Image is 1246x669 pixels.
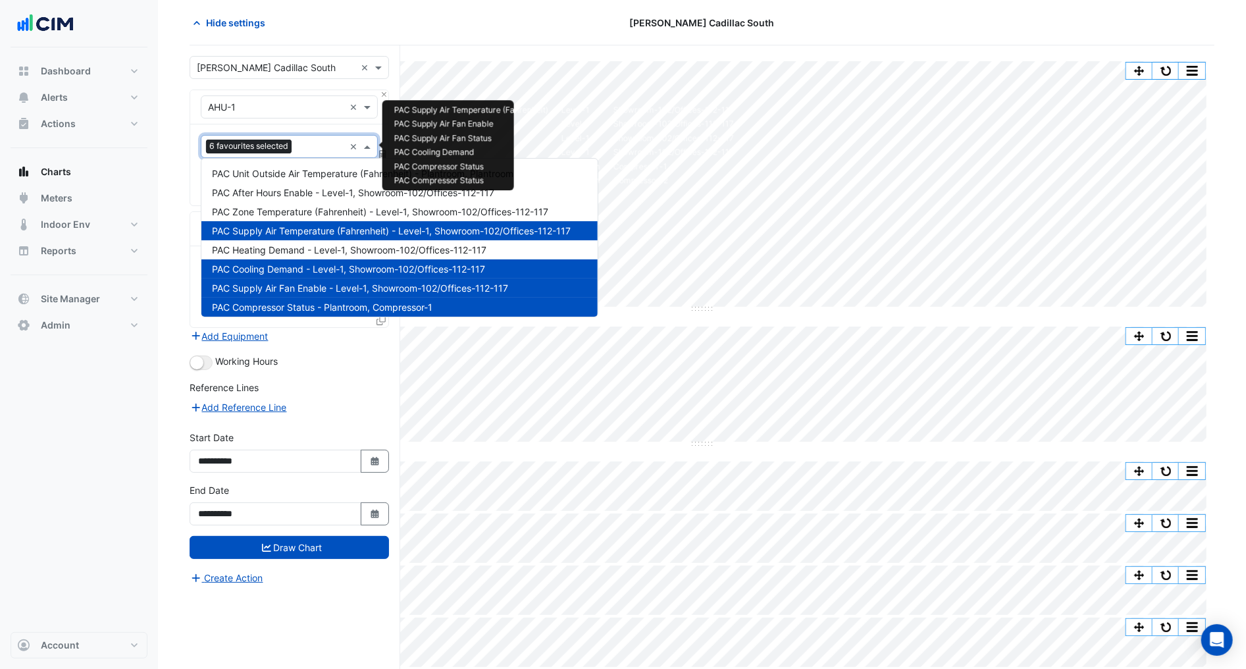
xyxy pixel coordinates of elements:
[16,11,75,37] img: Company Logo
[11,238,147,264] button: Reports
[555,117,607,132] td: Level-1
[607,160,740,174] td: Compressor-1
[190,329,269,344] button: Add Equipment
[17,218,30,231] app-icon: Indoor Env
[1179,328,1205,344] button: More Options
[1179,619,1205,635] button: More Options
[380,90,388,99] button: Close
[369,456,381,467] fa-icon: Select Date
[190,536,389,559] button: Draw Chart
[555,160,607,174] td: Plantroom
[555,131,607,146] td: Level-1
[41,244,76,257] span: Reports
[361,61,372,74] span: Clear
[388,160,555,174] td: PAC Compressor Status
[388,174,555,188] td: PAC Compressor Status
[212,206,548,217] span: PAC Zone Temperature (Fahrenheit) - Level-1, Showroom-102/Offices-112-117
[190,431,234,444] label: Start Date
[17,319,30,332] app-icon: Admin
[17,292,30,306] app-icon: Site Manager
[190,381,259,394] label: Reference Lines
[607,131,740,146] td: Showroom-102/Offices-112-117
[41,639,79,652] span: Account
[190,11,274,34] button: Hide settings
[1153,515,1179,531] button: Reset
[555,103,607,117] td: Level-1
[1201,624,1233,656] div: Open Intercom Messenger
[630,16,775,30] span: [PERSON_NAME] Cadillac South
[555,146,607,160] td: Level-1
[388,131,555,146] td: PAC Supply Air Fan Status
[1179,63,1205,79] button: More Options
[376,315,386,326] span: Clone Favourites and Tasks from this Equipment to other Equipment
[190,400,288,415] button: Add Reference Line
[41,192,72,205] span: Meters
[212,168,513,179] span: PAC Unit Outside Air Temperature (Fahrenheit) - Plantroom, Plantroom
[1126,63,1153,79] button: Pan
[206,140,292,153] span: 6 favourites selected
[11,286,147,312] button: Site Manager
[212,225,571,236] span: PAC Supply Air Temperature (Fahrenheit) - Level-1, Showroom-102/Offices-112-117
[190,483,229,497] label: End Date
[41,292,100,306] span: Site Manager
[17,244,30,257] app-icon: Reports
[41,91,68,104] span: Alerts
[41,65,91,78] span: Dashboard
[41,319,70,332] span: Admin
[17,65,30,78] app-icon: Dashboard
[11,159,147,185] button: Charts
[1153,463,1179,479] button: Reset
[388,103,555,117] td: PAC Supply Air Temperature (Fahrenheit)
[1153,63,1179,79] button: Reset
[1153,328,1179,344] button: Reset
[41,218,90,231] span: Indoor Env
[555,174,607,188] td: Plantroom
[607,103,740,117] td: Showroom-102/Offices-112-117
[17,192,30,205] app-icon: Meters
[1126,463,1153,479] button: Pan
[11,211,147,238] button: Indoor Env
[1126,515,1153,531] button: Pan
[11,185,147,211] button: Meters
[212,302,432,313] span: PAC Compressor Status - Plantroom, Compressor-1
[17,91,30,104] app-icon: Alerts
[11,312,147,338] button: Admin
[212,244,486,255] span: PAC Heating Demand - Level-1, Showroom-102/Offices-112-117
[388,146,555,160] td: PAC Cooling Demand
[350,100,361,114] span: Clear
[212,263,485,275] span: PAC Cooling Demand - Level-1, Showroom-102/Offices-112-117
[212,187,494,198] span: PAC After Hours Enable - Level-1, Showroom-102/Offices-112-117
[1179,515,1205,531] button: More Options
[1126,619,1153,635] button: Pan
[11,58,147,84] button: Dashboard
[11,111,147,137] button: Actions
[1179,567,1205,583] button: More Options
[388,117,555,132] td: PAC Supply Air Fan Enable
[1153,567,1179,583] button: Reset
[607,174,740,188] td: Compressor-2
[215,356,278,367] span: Working Hours
[206,16,265,30] span: Hide settings
[1126,328,1153,344] button: Pan
[1153,619,1179,635] button: Reset
[1126,567,1153,583] button: Pan
[17,117,30,130] app-icon: Actions
[190,570,264,585] button: Create Action
[201,159,598,317] div: Options List
[212,282,508,294] span: PAC Supply Air Fan Enable - Level-1, Showroom-102/Offices-112-117
[607,117,740,132] td: Showroom-102/Offices-112-117
[41,165,71,178] span: Charts
[17,165,30,178] app-icon: Charts
[607,146,740,160] td: Showroom-102/Offices-112-117
[350,140,361,153] span: Clear
[11,632,147,658] button: Account
[11,84,147,111] button: Alerts
[41,117,76,130] span: Actions
[369,508,381,520] fa-icon: Select Date
[1179,463,1205,479] button: More Options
